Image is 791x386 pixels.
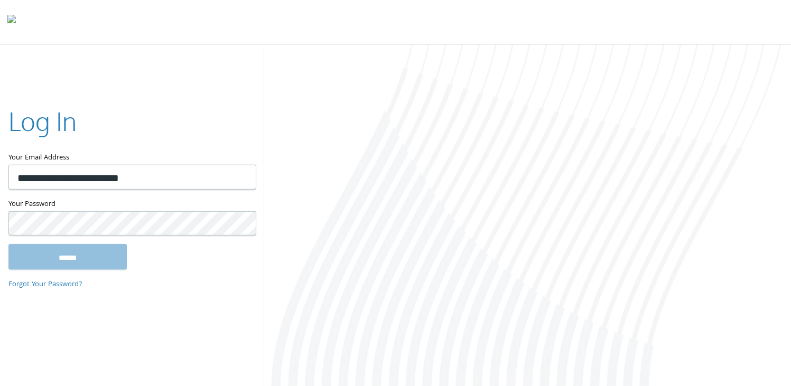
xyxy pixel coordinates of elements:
label: Your Password [8,197,255,211]
a: Forgot Your Password? [8,278,82,290]
keeper-lock: Open Keeper Popup [235,216,248,229]
h2: Log In [8,103,77,138]
img: todyl-logo-dark.svg [7,11,16,32]
keeper-lock: Open Keeper Popup [235,171,248,183]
